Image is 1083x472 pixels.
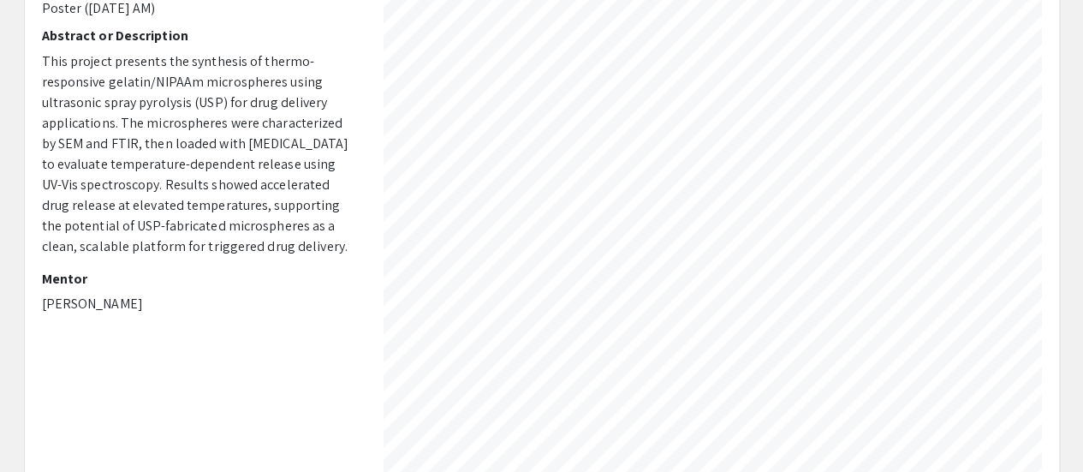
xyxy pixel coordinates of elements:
[13,395,73,459] iframe: Chat
[42,294,358,314] p: [PERSON_NAME]
[42,271,358,287] h2: Mentor
[42,51,358,257] p: This project presents the synthesis of thermo-responsive gelatin/NIPAAm microspheres using ultras...
[42,27,358,44] h2: Abstract or Description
